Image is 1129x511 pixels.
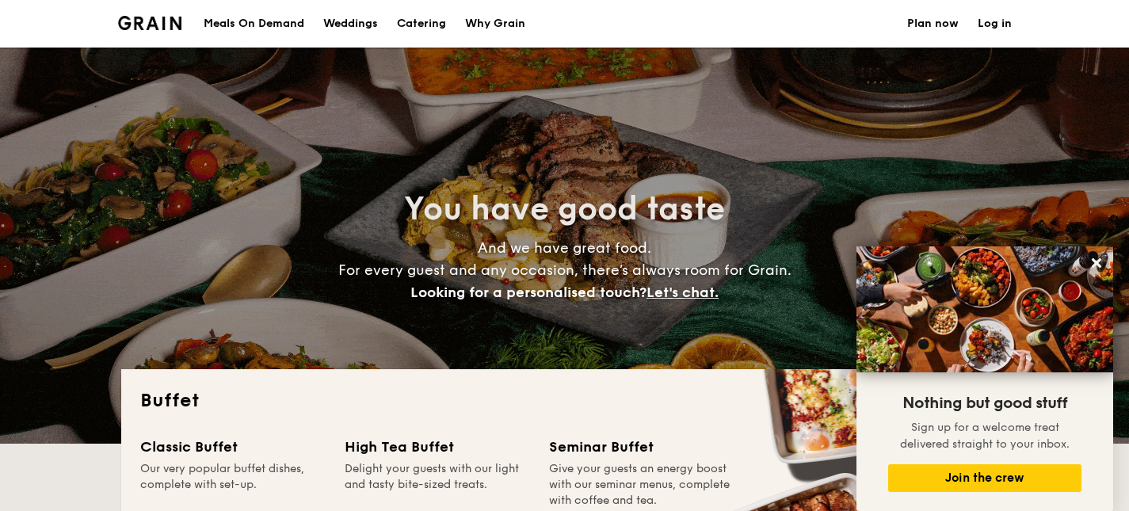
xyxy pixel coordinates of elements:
span: Nothing but good stuff [902,394,1067,413]
div: Seminar Buffet [549,436,734,458]
a: Logotype [118,16,182,30]
span: Looking for a personalised touch? [410,284,647,301]
span: And we have great food. For every guest and any occasion, there’s always room for Grain. [338,239,791,301]
div: Our very popular buffet dishes, complete with set-up. [140,461,326,509]
h2: Buffet [140,388,990,414]
img: DSC07876-Edit02-Large.jpeg [856,246,1113,372]
div: Classic Buffet [140,436,326,458]
div: Delight your guests with our light and tasty bite-sized treats. [345,461,530,509]
div: High Tea Buffet [345,436,530,458]
span: Let's chat. [647,284,719,301]
button: Close [1084,250,1109,276]
span: Sign up for a welcome treat delivered straight to your inbox. [900,421,1070,451]
div: Give your guests an energy boost with our seminar menus, complete with coffee and tea. [549,461,734,509]
button: Join the crew [888,464,1081,492]
img: Grain [118,16,182,30]
span: You have good taste [404,190,725,228]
